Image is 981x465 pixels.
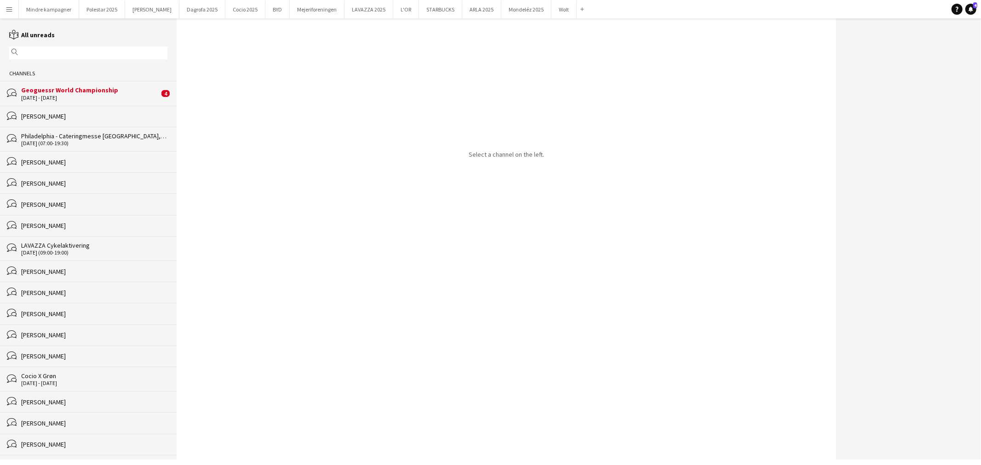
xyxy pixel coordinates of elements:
div: [PERSON_NAME] [21,221,167,230]
button: Mejeriforeningen [290,0,344,18]
div: [PERSON_NAME] [21,289,167,297]
button: ARLA 2025 [462,0,501,18]
button: Cocio 2025 [225,0,265,18]
div: [PERSON_NAME] [21,440,167,448]
a: All unreads [9,31,55,39]
div: [DATE] - [DATE] [21,380,167,386]
button: Mindre kampagner [19,0,79,18]
p: Select a channel on the left. [469,150,544,159]
div: Geoguessr World Championship [21,86,159,94]
button: BYD [265,0,290,18]
div: [DATE] - [DATE] [21,95,159,101]
div: [PERSON_NAME] [21,331,167,339]
button: STARBUCKS [419,0,462,18]
button: LAVAZZA 2025 [344,0,393,18]
button: Dagrofa 2025 [179,0,225,18]
button: Wolt [551,0,577,18]
span: 4 [161,90,170,97]
div: [PERSON_NAME] [21,267,167,276]
div: [PERSON_NAME] [21,310,167,318]
div: [PERSON_NAME] [21,419,167,427]
div: [PERSON_NAME] [21,179,167,187]
div: [PERSON_NAME] [21,398,167,406]
div: LAVAZZA Cykelaktivering [21,241,167,250]
button: [PERSON_NAME] [125,0,179,18]
div: [DATE] (09:00-19:00) [21,250,167,256]
div: Philadelphia - Cateringmesse [GEOGRAPHIC_DATA], Grenade - Cateringmesse Nord [21,132,167,140]
div: [PERSON_NAME] [21,112,167,120]
button: Mondeléz 2025 [501,0,551,18]
div: [PERSON_NAME] [21,200,167,209]
div: [PERSON_NAME] [21,352,167,360]
div: [PERSON_NAME] [21,158,167,166]
a: 4 [965,4,976,15]
span: 4 [973,2,977,8]
div: Cocio X Grøn [21,372,167,380]
div: [DATE] (07:00-19:30) [21,140,167,147]
button: L'OR [393,0,419,18]
button: Polestar 2025 [79,0,125,18]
